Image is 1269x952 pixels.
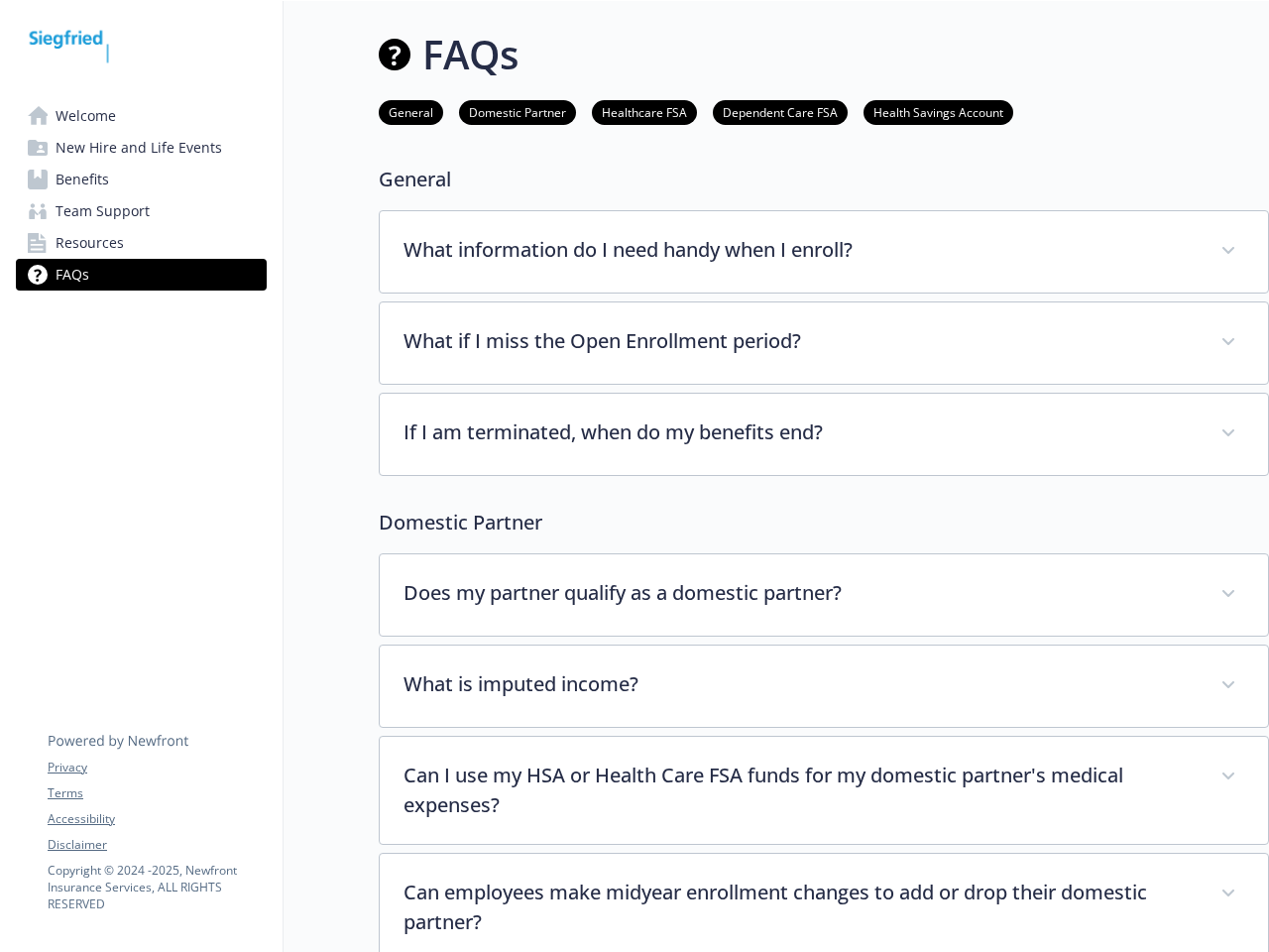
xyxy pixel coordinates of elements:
[713,102,848,121] a: Dependent Care FSA
[16,132,267,164] a: New Hire and Life Events
[379,508,1269,537] p: Domestic Partner
[380,737,1268,844] div: Can I use my HSA or Health Care FSA funds for my domestic partner's medical expenses?
[404,761,1197,820] p: Can I use my HSA or Health Care FSA funds for my domestic partner's medical expenses?
[380,394,1268,475] div: If I am terminated, when do my benefits end?
[380,554,1268,636] div: Does my partner qualify as a domestic partner?
[16,259,267,291] a: FAQs
[48,759,266,776] a: Privacy
[404,326,1197,356] p: What if I miss the Open Enrollment period?
[379,165,1269,194] p: General
[56,100,116,132] span: Welcome
[16,227,267,259] a: Resources
[56,259,89,291] span: FAQs
[379,102,443,121] a: General
[48,836,266,854] a: Disclaimer
[380,646,1268,727] div: What is imputed income?
[48,862,266,912] p: Copyright © 2024 - 2025 , Newfront Insurance Services, ALL RIGHTS RESERVED
[56,195,150,227] span: Team Support
[16,195,267,227] a: Team Support
[56,227,124,259] span: Resources
[48,784,266,802] a: Terms
[404,669,1197,699] p: What is imputed income?
[380,211,1268,293] div: What information do I need handy when I enroll?
[16,100,267,132] a: Welcome
[459,102,576,121] a: Domestic Partner
[380,302,1268,384] div: What if I miss the Open Enrollment period?
[404,878,1197,937] p: Can employees make midyear enrollment changes to add or drop their domestic partner?
[404,417,1197,447] p: If I am terminated, when do my benefits end?
[864,102,1013,121] a: Health Savings Account
[48,810,266,828] a: Accessibility
[404,578,1197,608] p: Does my partner qualify as a domestic partner?
[56,132,222,164] span: New Hire and Life Events
[422,25,519,84] h1: FAQs
[592,102,697,121] a: Healthcare FSA
[404,235,1197,265] p: What information do I need handy when I enroll?
[16,164,267,195] a: Benefits
[56,164,109,195] span: Benefits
